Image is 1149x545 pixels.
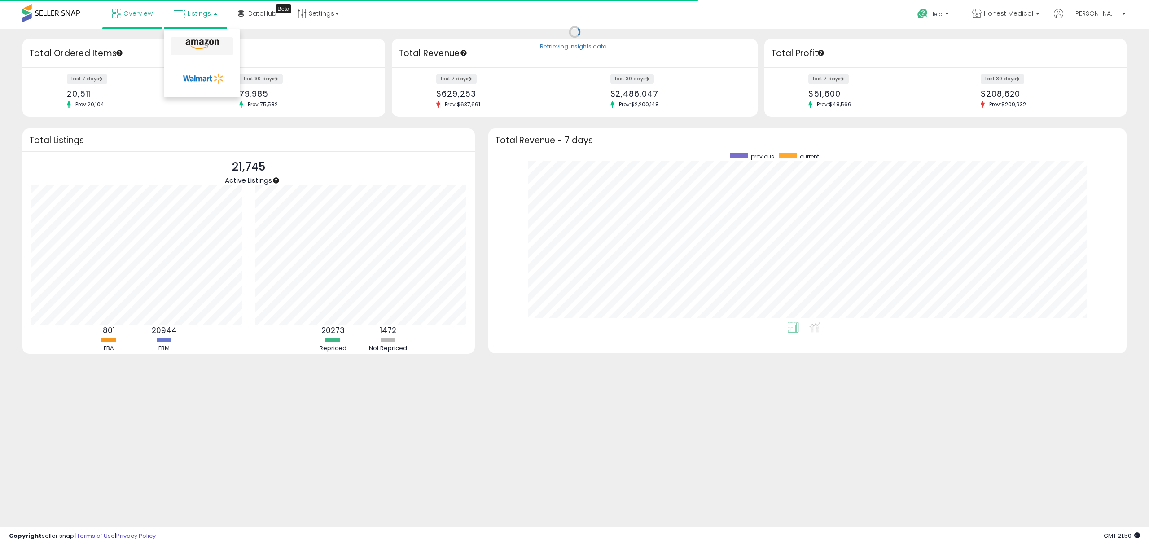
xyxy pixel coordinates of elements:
div: 79,985 [239,89,369,98]
h3: Total Listings [29,137,468,144]
span: Prev: 20,104 [71,101,109,108]
label: last 7 days [67,74,107,84]
h3: Total Revenue - 7 days [495,137,1120,144]
b: 20273 [321,325,345,336]
p: 21,745 [225,158,272,176]
div: FBM [137,344,191,353]
span: previous [751,153,774,160]
h3: Total Ordered Items [29,47,378,60]
h3: Total Profit [771,47,1120,60]
div: 20,511 [67,89,197,98]
div: FBA [82,344,136,353]
label: last 30 days [239,74,283,84]
label: last 7 days [436,74,477,84]
div: Tooltip anchor [817,49,825,57]
label: last 7 days [808,74,849,84]
span: Overview [123,9,153,18]
div: Tooltip anchor [276,4,291,13]
span: Prev: $48,566 [812,101,856,108]
span: Prev: $637,661 [440,101,485,108]
div: Retrieving insights data.. [540,43,610,51]
span: Prev: $209,932 [985,101,1031,108]
span: Listings [188,9,211,18]
span: DataHub [248,9,276,18]
div: Tooltip anchor [115,49,123,57]
span: Hi [PERSON_NAME] [1066,9,1119,18]
span: Prev: 75,582 [243,101,282,108]
span: Active Listings [225,176,272,185]
div: Repriced [306,344,360,353]
h3: Total Revenue [399,47,751,60]
div: $208,620 [981,89,1111,98]
div: Not Repriced [361,344,415,353]
div: $629,253 [436,89,568,98]
div: $51,600 [808,89,938,98]
a: Hi [PERSON_NAME] [1054,9,1126,29]
span: Prev: $2,200,148 [614,101,663,108]
b: 20944 [152,325,177,336]
div: Tooltip anchor [460,49,468,57]
label: last 30 days [981,74,1024,84]
i: Get Help [917,8,928,19]
label: last 30 days [610,74,654,84]
span: current [800,153,819,160]
span: Help [930,10,943,18]
a: Help [910,1,958,29]
div: Tooltip anchor [272,176,280,185]
div: $2,486,047 [610,89,742,98]
b: 1472 [380,325,396,336]
b: 801 [103,325,115,336]
span: Honest Medical [984,9,1033,18]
